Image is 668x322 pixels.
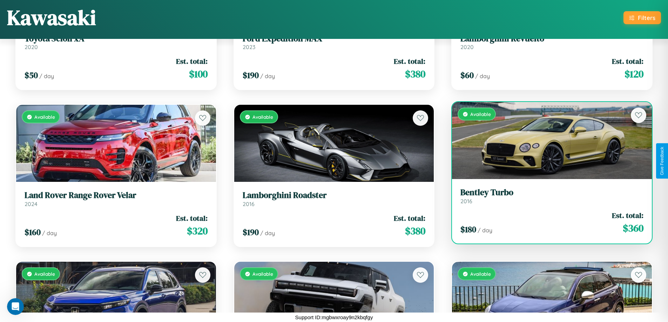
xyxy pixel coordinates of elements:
[243,43,255,50] span: 2023
[252,271,273,277] span: Available
[25,200,38,207] span: 2024
[612,210,643,220] span: Est. total:
[295,313,373,322] p: Support ID: mgbwxroay9n2kbqfgy
[7,298,24,315] iframe: Intercom live chat
[623,221,643,235] span: $ 360
[460,43,474,50] span: 2020
[25,226,41,238] span: $ 160
[25,43,38,50] span: 2020
[260,229,275,237] span: / day
[243,226,259,238] span: $ 190
[460,34,643,51] a: Lamborghini Revuelto2020
[623,11,661,24] button: Filters
[176,56,208,66] span: Est. total:
[243,69,259,81] span: $ 190
[612,56,643,66] span: Est. total:
[460,198,472,205] span: 2016
[25,190,208,207] a: Land Rover Range Rover Velar2024
[243,200,255,207] span: 2016
[625,67,643,81] span: $ 120
[460,224,476,235] span: $ 180
[460,187,643,198] h3: Bentley Turbo
[660,147,664,175] div: Give Feedback
[25,34,208,51] a: Toyota Scion xA2020
[475,73,490,80] span: / day
[394,56,425,66] span: Est. total:
[25,69,38,81] span: $ 50
[405,67,425,81] span: $ 380
[187,224,208,238] span: $ 320
[34,114,55,120] span: Available
[243,190,426,207] a: Lamborghini Roadster2016
[470,271,491,277] span: Available
[460,69,474,81] span: $ 60
[252,114,273,120] span: Available
[478,227,492,234] span: / day
[470,111,491,117] span: Available
[460,187,643,205] a: Bentley Turbo2016
[34,271,55,277] span: Available
[189,67,208,81] span: $ 100
[260,73,275,80] span: / day
[638,14,655,21] div: Filters
[42,229,57,237] span: / day
[176,213,208,223] span: Est. total:
[39,73,54,80] span: / day
[243,190,426,200] h3: Lamborghini Roadster
[7,3,96,32] h1: Kawasaki
[405,224,425,238] span: $ 380
[25,190,208,200] h3: Land Rover Range Rover Velar
[394,213,425,223] span: Est. total:
[243,34,426,51] a: Ford Expedition MAX2023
